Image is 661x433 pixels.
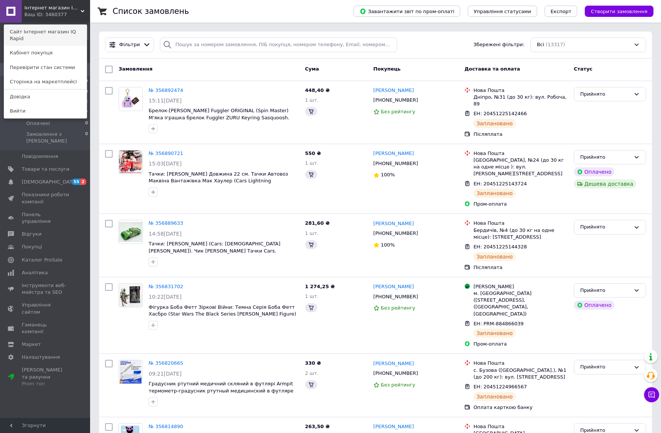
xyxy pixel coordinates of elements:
[22,211,69,225] span: Панель управління
[473,94,568,107] div: Дніпро, №31 (до 30 кг): вул. Робоча, 89
[574,66,593,72] span: Статус
[119,222,142,242] img: Фото товару
[119,41,140,48] span: Фільтри
[373,220,414,227] a: [PERSON_NAME]
[644,387,659,402] button: Чат з покупцем
[473,87,568,94] div: Нова Пошта
[22,153,58,160] span: Повідомлення
[305,370,319,376] span: 2 шт.
[473,41,524,48] span: Збережені фільтри:
[4,46,87,60] a: Кабінет покупця
[149,304,296,317] a: Фігурка Боба Фетт Зіркові Війни: Темна Серія Боба Фетт Хасбро (Star Wars The Black Series [PERSON...
[26,120,50,127] span: Оплачені
[473,329,516,338] div: Заплановано
[305,150,321,156] span: 550 ₴
[22,367,69,387] span: [PERSON_NAME] та рахунки
[373,370,418,376] span: [PHONE_NUMBER]
[149,294,182,300] span: 10:22[DATE]
[22,322,69,335] span: Гаманець компанії
[473,111,527,116] span: ЕН: 20451225142466
[574,301,614,310] div: Оплачено
[574,167,614,176] div: Оплачено
[24,5,81,11] span: Інтернет магазин IQ Rapid
[473,423,568,430] div: Нова Пошта
[149,371,182,377] span: 09:21[DATE]
[577,8,653,14] a: Створити замовлення
[305,230,319,236] span: 1 шт.
[4,90,87,104] a: Довідка
[22,380,69,387] div: Prom топ
[26,131,85,144] span: Замовлення з [PERSON_NAME]
[85,120,88,127] span: 0
[24,11,56,18] div: Ваш ID: 3460377
[473,392,516,401] div: Заплановано
[120,360,142,383] img: Фото товару
[119,66,152,72] span: Замовлення
[149,231,182,237] span: 14:58[DATE]
[305,66,319,72] span: Cума
[305,360,321,366] span: 330 ₴
[473,201,568,207] div: Пром-оплата
[119,220,143,244] a: Фото товару
[22,354,60,361] span: Налаштування
[473,157,568,177] div: [GEOGRAPHIC_DATA], №24 (до 30 кг на одне місце ): вул. [PERSON_NAME][STREET_ADDRESS]
[4,75,87,89] a: Сторінка на маркетплейсі
[580,223,631,231] div: Прийнято
[464,66,520,72] span: Доставка та оплата
[473,131,568,138] div: Післяплата
[373,423,414,430] a: [PERSON_NAME]
[473,252,516,261] div: Заплановано
[473,404,568,411] div: Оплата карткою банку
[149,171,288,191] a: Тачки: [PERSON_NAME] Довжина 22 см. Тачки Автовоз Маквіна Вантажівка Мак Хаулер (Cars Lightning [...
[4,104,87,118] a: Вийти
[381,172,395,177] span: 100%
[373,360,414,367] a: [PERSON_NAME]
[381,109,416,114] span: Без рейтингу
[149,108,289,120] span: Брелок-[PERSON_NAME] Fuggler ORIGINAL (Spin Master) М'яка іграшка брелок Fuggler ZURU Keyring Sas...
[354,6,460,17] button: Завантажити звіт по пром-оплаті
[373,294,418,299] span: [PHONE_NUMBER]
[373,230,418,236] span: [PHONE_NUMBER]
[305,293,319,299] span: 1 шт.
[80,179,86,185] span: 2
[305,87,330,93] span: 448,40 ₴
[373,87,414,94] a: [PERSON_NAME]
[149,87,183,93] a: № 356892474
[473,119,516,128] div: Заплановано
[72,179,80,185] span: 55
[373,66,401,72] span: Покупець
[149,381,294,394] a: Градусник ртутний медичний скляний в футлярі Armpit термометр-градусник ртутный медицинский в фут...
[22,166,69,173] span: Товари та послуги
[580,287,631,295] div: Прийнято
[591,9,647,14] span: Створити замовлення
[22,244,42,250] span: Покупці
[305,97,319,103] span: 1 шт.
[473,181,527,186] span: ЕН: 20451225143724
[473,189,516,198] div: Заплановано
[149,150,183,156] a: № 356890721
[149,98,182,104] span: 15:11[DATE]
[473,341,568,347] div: Пром-оплата
[119,87,143,111] a: Фото товару
[473,264,568,271] div: Післяплата
[381,382,416,388] span: Без рейтингу
[22,191,69,205] span: Показники роботи компанії
[119,87,142,111] img: Фото товару
[473,150,568,157] div: Нова Пошта
[381,242,395,248] span: 100%
[119,150,142,174] img: Фото товару
[149,360,183,366] a: № 356820665
[149,241,280,260] a: Тачки: [PERSON_NAME] (Cars: [DEMOGRAPHIC_DATA][PERSON_NAME]). Чик [PERSON_NAME] Тачки Cars. [PERS...
[119,284,142,307] img: Фото товару
[473,244,527,250] span: ЕН: 20451225144328
[551,9,572,14] span: Експорт
[473,220,568,227] div: Нова Пошта
[474,9,531,14] span: Управління статусами
[85,131,88,144] span: 0
[22,302,69,315] span: Управління сайтом
[22,282,69,296] span: Інструменти веб-майстра та SEO
[473,290,568,317] div: м. [GEOGRAPHIC_DATA] ([STREET_ADDRESS], ([GEOGRAPHIC_DATA], [GEOGRAPHIC_DATA])
[373,150,414,157] a: [PERSON_NAME]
